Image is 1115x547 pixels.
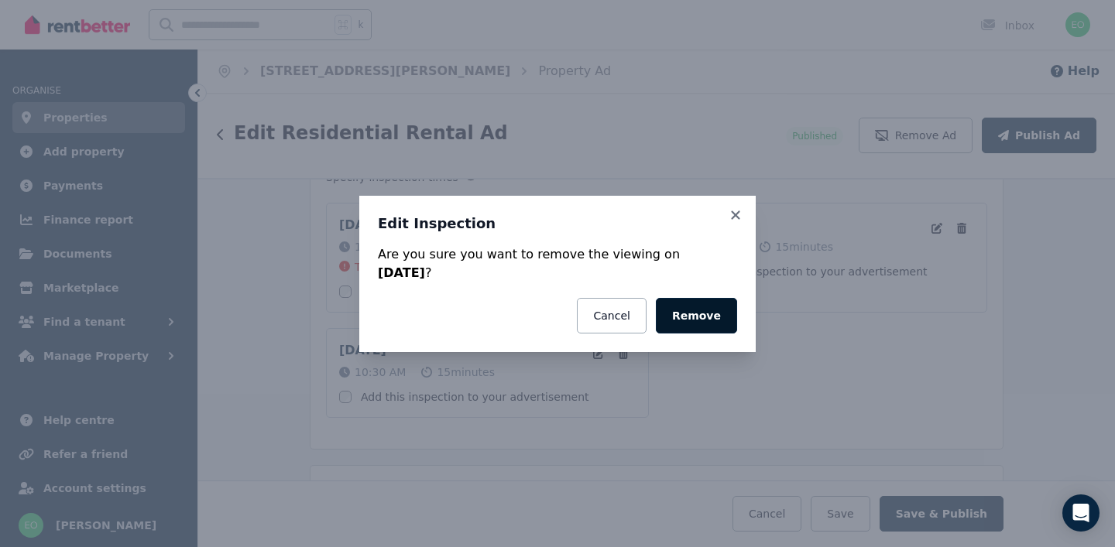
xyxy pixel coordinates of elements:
[378,214,737,233] h3: Edit Inspection
[577,298,646,333] button: Cancel
[1062,494,1100,532] div: Open Intercom Messenger
[378,265,425,280] strong: [DATE]
[378,245,737,282] div: Are you sure you want to remove the viewing on ?
[656,298,737,333] button: Remove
